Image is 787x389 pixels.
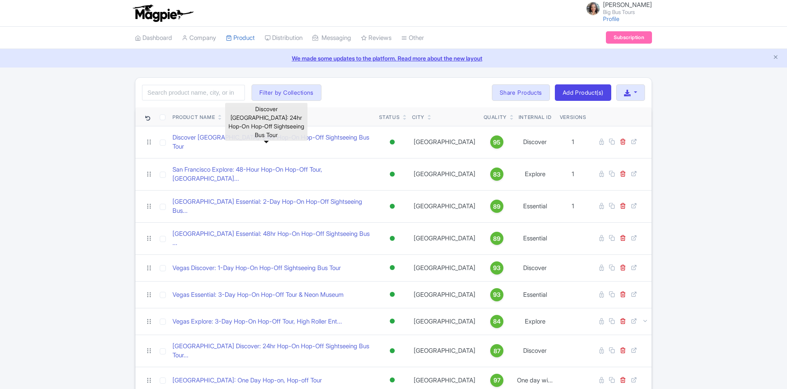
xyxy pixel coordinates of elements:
[572,202,574,210] span: 1
[484,315,510,328] a: 84
[556,107,590,126] th: Versions
[388,262,396,274] div: Active
[135,27,172,49] a: Dashboard
[409,254,480,281] td: [GEOGRAPHIC_DATA]
[484,200,510,213] a: 89
[401,27,424,49] a: Other
[172,317,342,326] a: Vegas Explore: 3-Day Hop-On Hop-Off Tour, High Roller Ent...
[388,289,396,300] div: Active
[572,170,574,178] span: 1
[484,114,507,121] div: Quality
[142,85,245,100] input: Search product name, city, or interal id
[603,1,652,9] span: [PERSON_NAME]
[388,136,396,148] div: Active
[603,9,652,15] small: Big Bus Tours
[409,335,480,367] td: [GEOGRAPHIC_DATA]
[493,317,501,326] span: 84
[172,290,344,300] a: Vegas Essential: 3-Day Hop-On Hop-Off Tour & Neon Museum
[131,4,195,22] img: logo-ab69f6fb50320c5b225c76a69d11143b.png
[493,202,501,211] span: 89
[172,133,373,151] a: Discover [GEOGRAPHIC_DATA]: 24hr Hop-On Hop-Off Sightseeing Bus Tour
[514,335,556,367] td: Discover
[484,344,510,357] a: 87
[493,170,501,179] span: 83
[514,158,556,190] td: Explore
[492,84,550,101] a: Share Products
[603,15,619,22] a: Profile
[409,190,480,222] td: [GEOGRAPHIC_DATA]
[172,263,341,273] a: Vegas Discover: 1-Day Hop-On Hop-Off Sightseeing Bus Tour
[409,158,480,190] td: [GEOGRAPHIC_DATA]
[388,168,396,180] div: Active
[494,376,501,385] span: 97
[514,308,556,335] td: Explore
[484,168,510,181] a: 83
[514,222,556,254] td: Essential
[388,345,396,357] div: Active
[172,114,215,121] div: Product Name
[172,342,373,360] a: [GEOGRAPHIC_DATA] Discover: 24hr Hop-On Hop-Off Sightseeing Bus Tour...
[514,254,556,281] td: Discover
[5,54,782,63] a: We made some updates to the platform. Read more about the new layout
[251,84,321,101] button: Filter by Collections
[514,190,556,222] td: Essential
[361,27,391,49] a: Reviews
[493,263,501,273] span: 93
[265,27,303,49] a: Distribution
[494,347,501,356] span: 87
[388,233,396,245] div: Active
[493,138,501,147] span: 95
[514,281,556,308] td: Essential
[388,200,396,212] div: Active
[587,2,600,15] img: jfp7o2nd6rbrsspqilhl.jpg
[514,126,556,158] td: Discover
[409,281,480,308] td: [GEOGRAPHIC_DATA]
[484,288,510,301] a: 93
[409,222,480,254] td: [GEOGRAPHIC_DATA]
[379,114,400,121] div: Status
[409,126,480,158] td: [GEOGRAPHIC_DATA]
[493,290,501,299] span: 93
[484,374,510,387] a: 97
[555,84,611,101] a: Add Product(s)
[514,107,556,126] th: Internal ID
[484,261,510,275] a: 93
[172,376,322,385] a: [GEOGRAPHIC_DATA]: One Day Hop-on, Hop-off Tour
[172,165,373,184] a: San Francisco Explore: 48-Hour Hop-On Hop-Off Tour, [GEOGRAPHIC_DATA]...
[484,232,510,245] a: 89
[225,103,307,141] div: Discover [GEOGRAPHIC_DATA]: 24hr Hop-On Hop-Off Sightseeing Bus Tour
[582,2,652,15] a: [PERSON_NAME] Big Bus Tours
[773,53,779,63] button: Close announcement
[388,374,396,386] div: Active
[182,27,216,49] a: Company
[312,27,351,49] a: Messaging
[606,31,652,44] a: Subscription
[172,229,373,248] a: [GEOGRAPHIC_DATA] Essential: 48hr Hop-On Hop-Off Sightseeing Bus ...
[412,114,424,121] div: City
[493,234,501,243] span: 89
[572,138,574,146] span: 1
[172,197,373,216] a: [GEOGRAPHIC_DATA] Essential: 2-Day Hop-On Hop-Off Sightseeing Bus...
[226,27,255,49] a: Product
[409,308,480,335] td: [GEOGRAPHIC_DATA]
[388,315,396,327] div: Active
[484,135,510,149] a: 95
